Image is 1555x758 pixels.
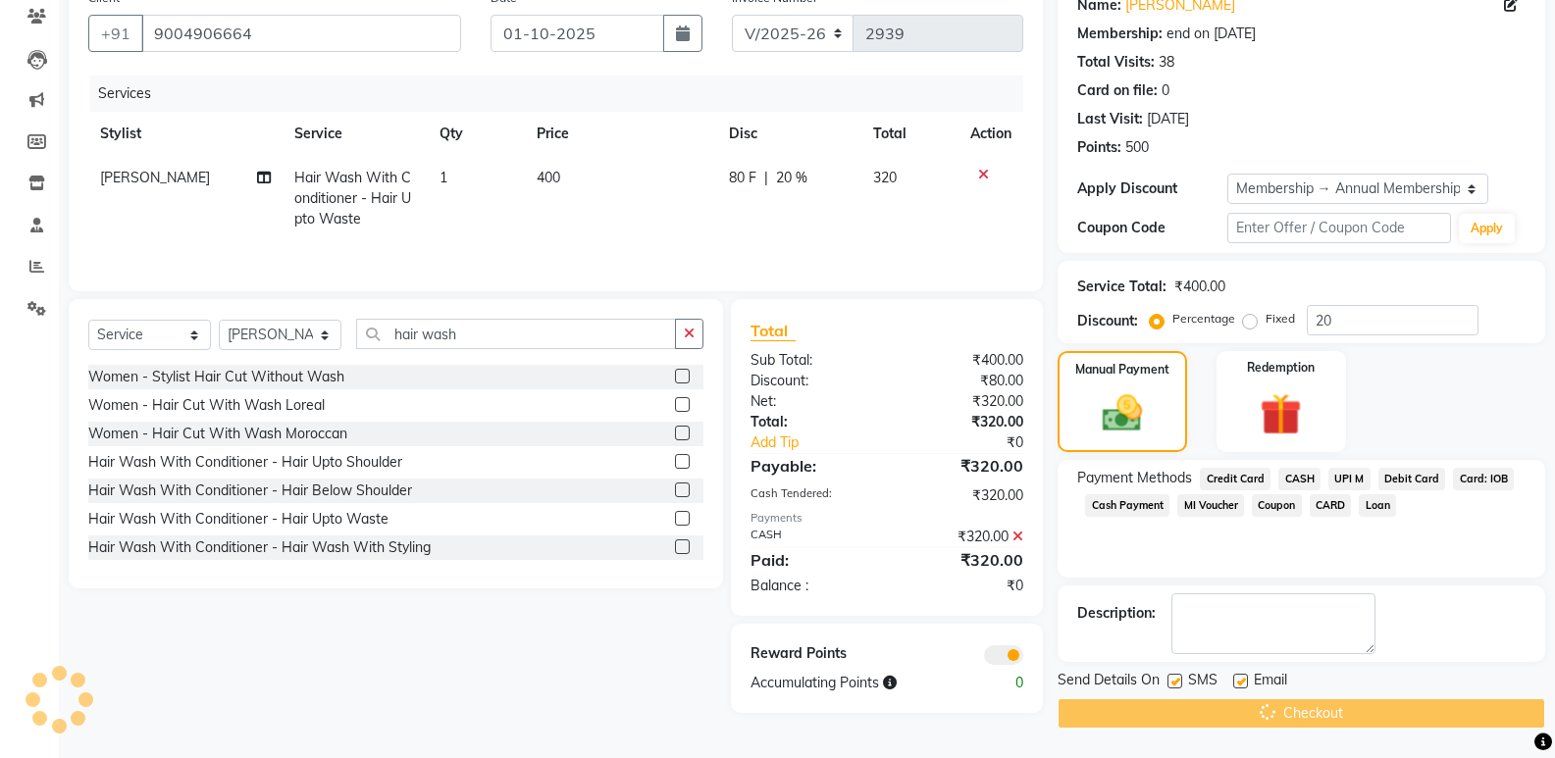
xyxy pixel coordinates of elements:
div: Points: [1077,137,1121,158]
div: Service Total: [1077,277,1166,297]
input: Search or Scan [356,319,676,349]
th: Disc [717,112,862,156]
span: Credit Card [1200,468,1270,490]
label: Manual Payment [1075,361,1169,379]
div: ₹0 [912,432,1038,453]
div: Sub Total: [736,350,887,371]
div: [DATE] [1147,109,1189,129]
label: Fixed [1266,310,1295,328]
div: Women - Hair Cut With Wash Moroccan [88,424,347,444]
label: Percentage [1172,310,1235,328]
div: Hair Wash With Conditioner - Hair Upto Shoulder [88,452,402,473]
div: Last Visit: [1077,109,1143,129]
th: Total [861,112,959,156]
div: ₹400.00 [887,350,1038,371]
div: ₹320.00 [887,391,1038,412]
div: ₹320.00 [887,454,1038,478]
span: CASH [1278,468,1321,490]
span: | [764,168,768,188]
div: Total: [736,412,887,432]
div: Apply Discount [1077,178,1226,199]
div: ₹400.00 [1174,277,1225,297]
span: 20 % [776,168,807,188]
div: Payments [751,510,1023,527]
span: Hair Wash With Conditioner - Hair Upto Waste [294,169,411,227]
span: Total [751,321,796,341]
div: Hair Wash With Conditioner - Hair Below Shoulder [88,480,412,501]
div: Women - Hair Cut With Wash Loreal [88,395,325,416]
input: Enter Offer / Coupon Code [1227,213,1451,243]
div: Accumulating Points [736,673,962,693]
span: SMS [1188,670,1218,694]
img: _gift.svg [1247,388,1315,440]
div: ₹320.00 [887,485,1038,506]
div: Reward Points [736,643,887,665]
th: Price [525,112,717,156]
span: 320 [873,169,897,186]
div: Paid: [736,548,887,572]
th: Qty [428,112,525,156]
span: Email [1254,670,1287,694]
input: Search by Name/Mobile/Email/Code [141,15,461,52]
div: 0 [962,673,1038,693]
div: Total Visits: [1077,52,1155,73]
div: 38 [1159,52,1174,73]
span: Loan [1359,494,1396,517]
span: 400 [537,169,560,186]
button: Apply [1459,214,1515,243]
div: Payable: [736,454,887,478]
div: Discount: [1077,311,1138,331]
div: Discount: [736,371,887,391]
div: Services [90,76,1038,112]
span: Card: IOB [1453,468,1514,490]
div: ₹320.00 [887,548,1038,572]
img: _cash.svg [1090,390,1155,436]
span: 80 F [729,168,756,188]
span: Coupon [1252,494,1302,517]
span: CARD [1310,494,1352,517]
div: Card on file: [1077,80,1158,101]
div: Women - Stylist Hair Cut Without Wash [88,367,344,387]
div: Description: [1077,603,1156,624]
div: Balance : [736,576,887,596]
div: Hair Wash With Conditioner - Hair Wash With Styling [88,537,431,558]
span: UPI M [1328,468,1371,490]
div: 0 [1162,80,1169,101]
span: Cash Payment [1085,494,1169,517]
button: +91 [88,15,143,52]
span: Payment Methods [1077,468,1192,488]
div: ₹80.00 [887,371,1038,391]
div: end on [DATE] [1166,24,1256,44]
div: ₹320.00 [887,412,1038,432]
th: Service [283,112,428,156]
span: Debit Card [1378,468,1446,490]
div: CASH [736,527,887,547]
th: Stylist [88,112,283,156]
div: Cash Tendered: [736,485,887,506]
div: Net: [736,391,887,412]
th: Action [959,112,1023,156]
span: 1 [440,169,447,186]
div: Coupon Code [1077,218,1226,238]
span: [PERSON_NAME] [100,169,210,186]
div: Hair Wash With Conditioner - Hair Upto Waste [88,509,389,530]
span: Send Details On [1058,670,1160,694]
span: MI Voucher [1177,494,1244,517]
div: Membership: [1077,24,1163,44]
label: Redemption [1247,359,1315,377]
div: 500 [1125,137,1149,158]
div: ₹320.00 [887,527,1038,547]
a: Add Tip [736,432,912,453]
div: ₹0 [887,576,1038,596]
